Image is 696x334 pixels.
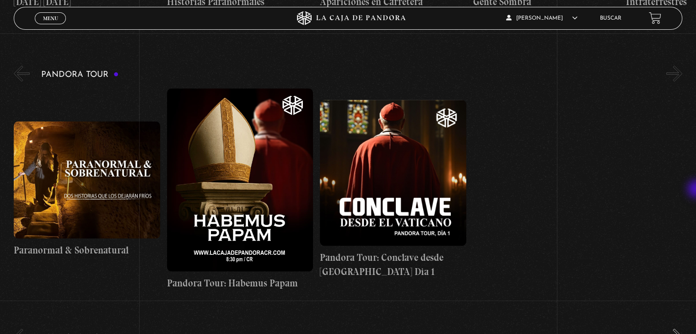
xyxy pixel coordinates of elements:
[506,16,577,21] span: [PERSON_NAME]
[666,65,682,81] button: Next
[320,250,466,279] h4: Pandora Tour: Conclave desde [GEOGRAPHIC_DATA] Dia 1
[14,88,160,290] a: Paranormal & Sobrenatural
[41,70,119,79] h3: Pandora Tour
[167,276,313,291] h4: Pandora Tour: Habemus Papam
[40,23,61,29] span: Cerrar
[14,243,160,258] h4: Paranormal & Sobrenatural
[600,16,621,21] a: Buscar
[14,65,30,81] button: Previous
[43,16,58,21] span: Menu
[649,12,661,24] a: View your shopping cart
[320,88,466,290] a: Pandora Tour: Conclave desde [GEOGRAPHIC_DATA] Dia 1
[167,88,313,290] a: Pandora Tour: Habemus Papam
